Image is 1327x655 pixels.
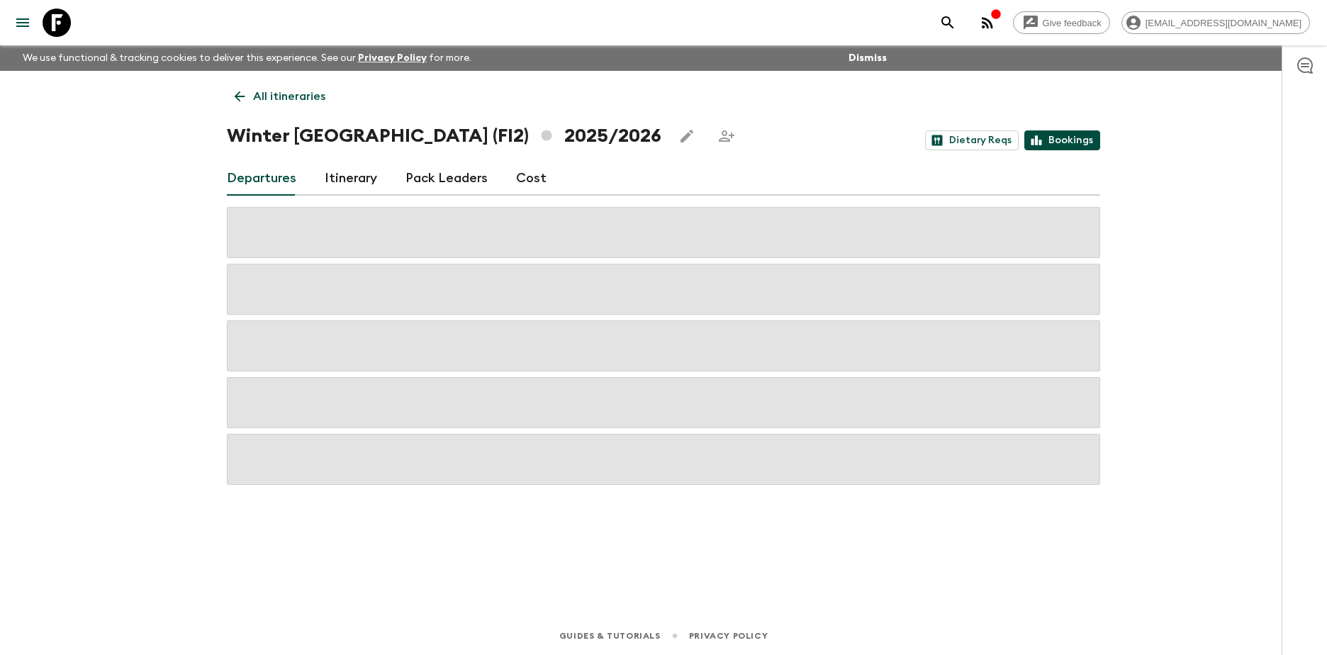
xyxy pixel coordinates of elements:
button: Edit this itinerary [673,122,701,150]
p: We use functional & tracking cookies to deliver this experience. See our for more. [17,45,477,71]
a: Privacy Policy [358,53,427,63]
p: All itineraries [253,88,325,105]
h1: Winter [GEOGRAPHIC_DATA] (FI2) 2025/2026 [227,122,661,150]
a: Cost [516,162,547,196]
a: Privacy Policy [689,628,768,644]
a: Pack Leaders [405,162,488,196]
div: [EMAIL_ADDRESS][DOMAIN_NAME] [1121,11,1310,34]
span: Give feedback [1035,18,1109,28]
a: Give feedback [1013,11,1110,34]
a: Dietary Reqs [925,130,1019,150]
span: Share this itinerary [712,122,741,150]
a: Guides & Tutorials [559,628,661,644]
a: Departures [227,162,296,196]
button: Dismiss [845,48,890,68]
button: menu [9,9,37,37]
a: Itinerary [325,162,377,196]
button: search adventures [934,9,962,37]
a: Bookings [1024,130,1100,150]
span: [EMAIL_ADDRESS][DOMAIN_NAME] [1138,18,1309,28]
a: All itineraries [227,82,333,111]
